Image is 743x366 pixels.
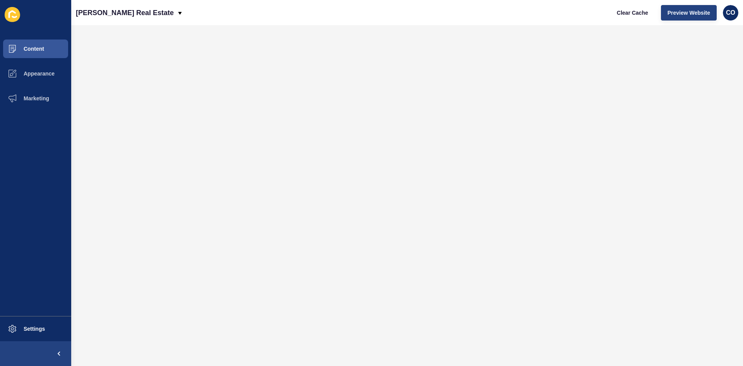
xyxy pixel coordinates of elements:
span: CO [726,9,735,17]
span: Clear Cache [617,9,648,17]
p: [PERSON_NAME] Real Estate [76,3,174,22]
button: Preview Website [661,5,717,21]
button: Clear Cache [610,5,655,21]
span: Preview Website [668,9,710,17]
